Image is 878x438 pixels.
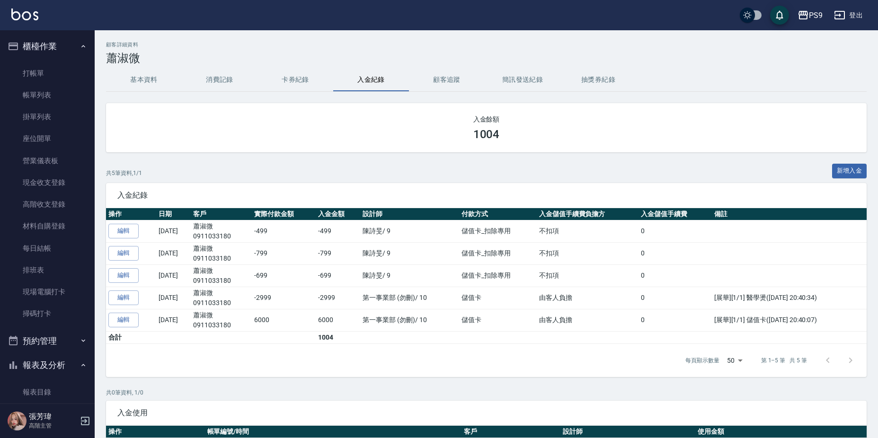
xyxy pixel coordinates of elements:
span: 入金紀錄 [117,191,855,200]
a: 座位開單 [4,128,91,149]
a: 營業儀表板 [4,150,91,172]
td: [展華][1/1] 醫學燙([DATE] 20:40:34) [712,287,867,309]
h5: 張芳瑋 [29,412,77,421]
td: 由客人負擔 [537,309,639,331]
th: 入金儲值手續費負擔方 [537,208,639,220]
td: 0 [639,287,712,309]
button: 入金紀錄 [333,69,409,91]
a: 現金收支登錄 [4,172,91,193]
td: [DATE] [156,287,191,309]
a: 報表目錄 [4,381,91,403]
td: 6000 [316,309,361,331]
td: -499 [316,220,361,242]
td: [DATE] [156,220,191,242]
a: 材料自購登錄 [4,215,91,237]
th: 客戶 [461,426,560,438]
td: -799 [252,242,316,264]
a: 掃碼打卡 [4,303,91,324]
td: 蕭淑微 [191,287,252,309]
td: 第一事業部 (勿刪) / 10 [360,287,459,309]
td: 0 [639,309,712,331]
a: 編輯 [108,268,139,283]
td: 陳詩旻 / 9 [360,242,459,264]
button: 基本資料 [106,69,182,91]
td: 1004 [316,331,361,343]
th: 付款方式 [459,208,536,220]
h2: 入金餘額 [117,114,855,124]
td: -799 [316,242,361,264]
button: 顧客追蹤 [409,69,485,91]
a: 帳單列表 [4,84,91,106]
button: 報表及分析 [4,353,91,377]
td: -699 [252,264,316,287]
h3: 蕭淑微 [106,52,867,65]
a: 打帳單 [4,62,91,84]
p: 第 1–5 筆 共 5 筆 [761,356,807,365]
button: 登出 [830,7,867,24]
td: -499 [252,220,316,242]
td: 蕭淑微 [191,264,252,287]
td: 不扣項 [537,264,639,287]
td: 蕭淑微 [191,242,252,264]
button: 抽獎券紀錄 [560,69,636,91]
button: 新增入金 [832,164,867,178]
button: 卡券紀錄 [257,69,333,91]
td: 第一事業部 (勿刪) / 10 [360,309,459,331]
td: [展華][1/1] 儲值卡([DATE] 20:40:07) [712,309,867,331]
th: 設計師 [360,208,459,220]
td: -2999 [252,287,316,309]
h3: 1004 [473,128,500,141]
button: 預約管理 [4,329,91,353]
p: 共 0 筆資料, 1 / 0 [106,388,867,397]
p: 高階主管 [29,421,77,430]
a: 高階收支登錄 [4,193,91,215]
td: 不扣項 [537,220,639,242]
td: 儲值卡_扣除專用 [459,220,536,242]
p: 0911033180 [193,231,249,241]
button: save [770,6,789,25]
div: PS9 [809,9,823,21]
span: 入金使用 [117,408,855,418]
td: 儲值卡 [459,309,536,331]
p: 每頁顯示數量 [685,356,719,365]
td: 0 [639,264,712,287]
button: 消費記錄 [182,69,257,91]
p: 共 5 筆資料, 1 / 1 [106,169,142,177]
h2: 顧客詳細資料 [106,42,867,48]
td: 陳詩旻 / 9 [360,220,459,242]
th: 操作 [106,426,205,438]
th: 入金儲值手續費 [639,208,712,220]
th: 實際付款金額 [252,208,316,220]
th: 客戶 [191,208,252,220]
a: 每日結帳 [4,237,91,259]
a: 掛單列表 [4,106,91,128]
td: [DATE] [156,242,191,264]
td: 6000 [252,309,316,331]
th: 使用金額 [695,426,867,438]
a: 現場電腦打卡 [4,281,91,303]
div: 50 [723,348,746,373]
a: 編輯 [108,246,139,261]
img: Logo [11,9,38,20]
td: 由客人負擔 [537,287,639,309]
p: 0911033180 [193,320,249,330]
a: 編輯 [108,290,139,305]
td: [DATE] [156,309,191,331]
a: 編輯 [108,224,139,238]
td: 蕭淑微 [191,309,252,331]
td: 0 [639,220,712,242]
td: 合計 [106,331,156,343]
td: 0 [639,242,712,264]
td: [DATE] [156,264,191,287]
td: 儲值卡_扣除專用 [459,264,536,287]
th: 操作 [106,208,156,220]
button: 簡訊發送紀錄 [485,69,560,91]
td: -2999 [316,287,361,309]
p: 0911033180 [193,298,249,308]
button: 櫃檯作業 [4,34,91,59]
a: 編輯 [108,313,139,327]
a: 排班表 [4,259,91,281]
td: 蕭淑微 [191,220,252,242]
th: 備註 [712,208,867,220]
button: PS9 [794,6,826,25]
